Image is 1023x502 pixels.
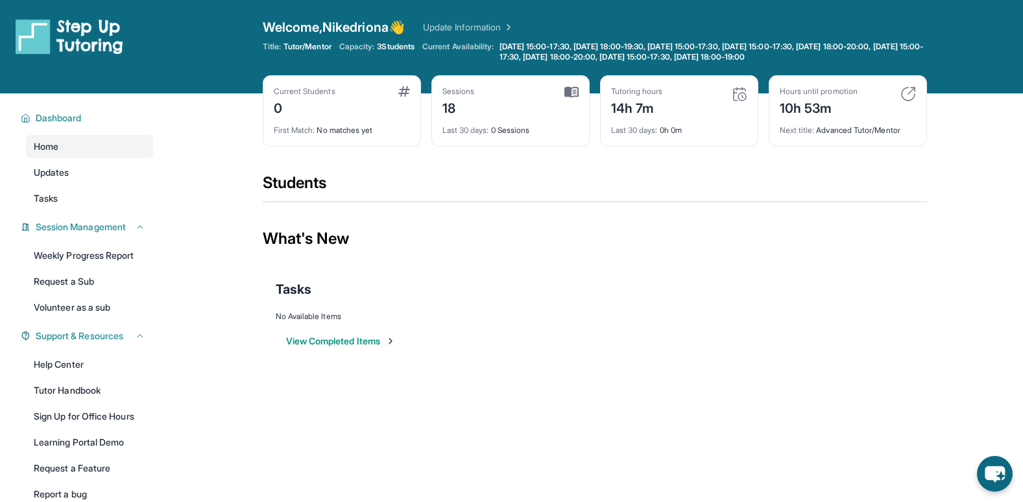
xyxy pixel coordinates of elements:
[26,161,153,184] a: Updates
[36,112,82,125] span: Dashboard
[780,125,815,135] span: Next title :
[263,210,927,267] div: What's New
[26,431,153,454] a: Learning Portal Demo
[339,42,375,52] span: Capacity:
[36,329,123,342] span: Support & Resources
[274,97,335,117] div: 0
[283,42,331,52] span: Tutor/Mentor
[26,187,153,210] a: Tasks
[26,405,153,428] a: Sign Up for Office Hours
[26,379,153,402] a: Tutor Handbook
[442,125,489,135] span: Last 30 days :
[34,166,69,179] span: Updates
[977,456,1013,492] button: chat-button
[611,86,663,97] div: Tutoring hours
[26,135,153,158] a: Home
[276,280,311,298] span: Tasks
[263,42,281,52] span: Title:
[377,42,415,52] span: 3 Students
[26,457,153,480] a: Request a Feature
[564,86,579,98] img: card
[30,221,145,233] button: Session Management
[442,97,475,117] div: 18
[16,18,123,54] img: logo
[611,125,658,135] span: Last 30 days :
[263,18,405,36] span: Welcome, Nikedriona 👋
[611,97,663,117] div: 14h 7m
[26,296,153,319] a: Volunteer as a sub
[611,117,747,136] div: 0h 0m
[900,86,916,102] img: card
[30,329,145,342] button: Support & Resources
[26,270,153,293] a: Request a Sub
[442,117,579,136] div: 0 Sessions
[422,42,494,62] span: Current Availability:
[36,221,126,233] span: Session Management
[398,86,410,97] img: card
[423,21,514,34] a: Update Information
[276,311,914,322] div: No Available Items
[499,42,924,62] span: [DATE] 15:00-17:30, [DATE] 18:00-19:30, [DATE] 15:00-17:30, [DATE] 15:00-17:30, [DATE] 18:00-20:0...
[263,173,927,201] div: Students
[274,117,410,136] div: No matches yet
[30,112,145,125] button: Dashboard
[274,86,335,97] div: Current Students
[26,244,153,267] a: Weekly Progress Report
[274,125,315,135] span: First Match :
[501,21,514,34] img: Chevron Right
[780,97,858,117] div: 10h 53m
[780,86,858,97] div: Hours until promotion
[442,86,475,97] div: Sessions
[26,353,153,376] a: Help Center
[497,42,927,62] a: [DATE] 15:00-17:30, [DATE] 18:00-19:30, [DATE] 15:00-17:30, [DATE] 15:00-17:30, [DATE] 18:00-20:0...
[732,86,747,102] img: card
[780,117,916,136] div: Advanced Tutor/Mentor
[286,335,396,348] button: View Completed Items
[34,140,58,153] span: Home
[34,192,58,205] span: Tasks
